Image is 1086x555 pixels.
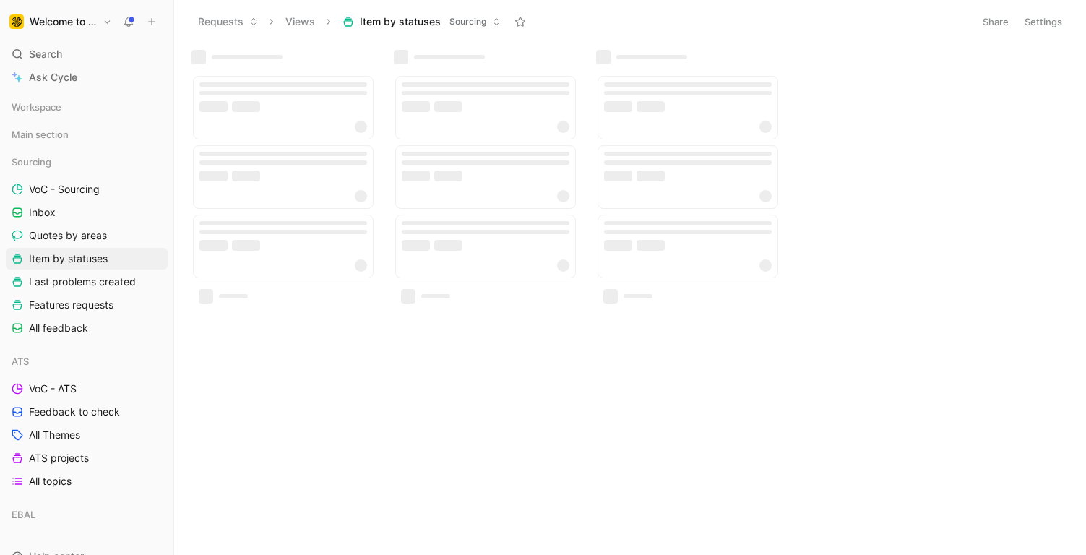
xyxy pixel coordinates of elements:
[12,507,35,522] span: EBAL
[29,298,113,312] span: Features requests
[6,378,168,400] a: VoC - ATS
[191,11,264,33] button: Requests
[6,350,168,372] div: ATS
[6,124,168,145] div: Main section
[360,14,441,29] span: Item by statuses
[1018,12,1069,32] button: Settings
[6,294,168,316] a: Features requests
[29,46,62,63] span: Search
[6,178,168,200] a: VoC - Sourcing
[6,248,168,270] a: Item by statuses
[6,66,168,88] a: Ask Cycle
[6,350,168,492] div: ATSVoC - ATSFeedback to checkAll ThemesATS projectsAll topics
[29,474,72,489] span: All topics
[6,401,168,423] a: Feedback to check
[449,14,486,29] span: Sourcing
[6,202,168,223] a: Inbox
[29,228,107,243] span: Quotes by areas
[12,100,61,114] span: Workspace
[12,127,69,142] span: Main section
[336,11,507,33] button: Item by statusesSourcing
[29,428,80,442] span: All Themes
[6,43,168,65] div: Search
[29,321,88,335] span: All feedback
[6,424,168,446] a: All Themes
[12,155,51,169] span: Sourcing
[29,451,89,465] span: ATS projects
[6,470,168,492] a: All topics
[30,15,97,28] h1: Welcome to the Jungle
[9,14,24,29] img: Welcome to the Jungle
[29,405,120,419] span: Feedback to check
[29,275,136,289] span: Last problems created
[6,12,116,32] button: Welcome to the JungleWelcome to the Jungle
[29,182,100,197] span: VoC - Sourcing
[12,354,29,369] span: ATS
[6,317,168,339] a: All feedback
[6,151,168,173] div: Sourcing
[29,251,108,266] span: Item by statuses
[6,96,168,118] div: Workspace
[6,504,168,525] div: EBAL
[29,205,56,220] span: Inbox
[29,69,77,86] span: Ask Cycle
[6,151,168,339] div: SourcingVoC - SourcingInboxQuotes by areasItem by statusesLast problems createdFeatures requestsA...
[6,504,168,530] div: EBAL
[279,11,322,33] button: Views
[6,271,168,293] a: Last problems created
[29,382,77,396] span: VoC - ATS
[976,12,1015,32] button: Share
[6,447,168,469] a: ATS projects
[6,225,168,246] a: Quotes by areas
[6,124,168,150] div: Main section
